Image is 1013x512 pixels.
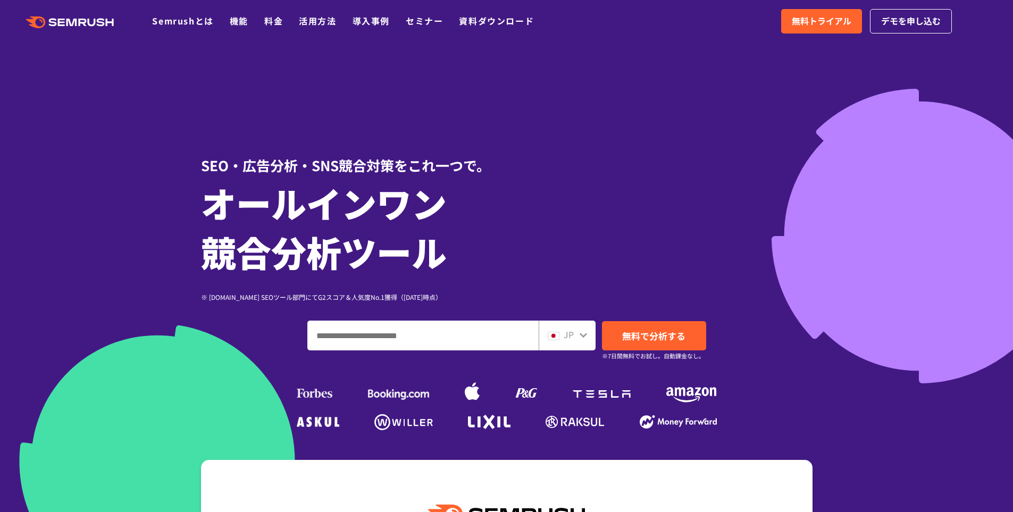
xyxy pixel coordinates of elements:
[881,14,941,28] span: デモを申し込む
[564,328,574,341] span: JP
[201,292,507,302] div: ※ [DOMAIN_NAME] SEOツール部門にてG2スコア＆人気度No.1獲得（[DATE]時点）
[792,14,851,28] span: 無料トライアル
[308,321,538,350] input: ドメイン、キーワードまたはURLを入力してください
[230,14,248,27] a: 機能
[622,329,685,342] span: 無料で分析する
[602,351,705,361] small: ※7日間無料でお試し。自動課金なし。
[870,9,952,33] a: デモを申し込む
[459,14,534,27] a: 資料ダウンロード
[201,178,507,276] h1: オールインワン 競合分析ツール
[406,14,443,27] a: セミナー
[201,139,507,175] div: SEO・広告分析・SNS競合対策をこれ一つで。
[299,14,336,27] a: 活用方法
[781,9,862,33] a: 無料トライアル
[152,14,213,27] a: Semrushとは
[353,14,390,27] a: 導入事例
[602,321,706,350] a: 無料で分析する
[264,14,283,27] a: 料金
